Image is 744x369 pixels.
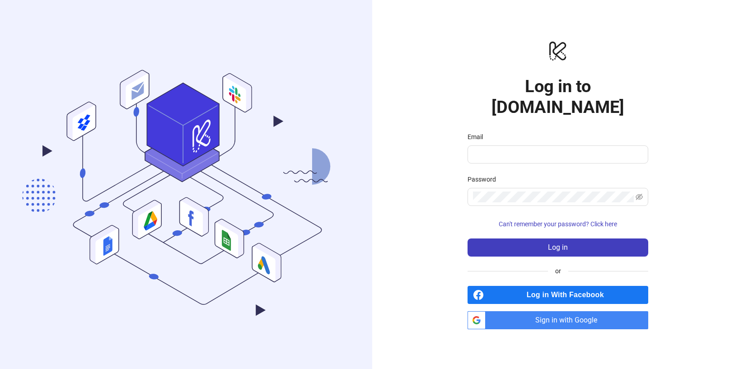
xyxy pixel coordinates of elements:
span: or [548,266,568,276]
label: Email [468,132,489,142]
span: Log in [548,243,568,252]
span: Sign in with Google [489,311,648,329]
a: Log in With Facebook [468,286,648,304]
span: Log in With Facebook [487,286,648,304]
button: Log in [468,238,648,257]
button: Can't remember your password? Click here [468,217,648,231]
input: Email [473,149,641,160]
label: Password [468,174,502,184]
input: Password [473,192,634,202]
a: Can't remember your password? Click here [468,220,648,228]
span: Can't remember your password? Click here [499,220,617,228]
span: eye-invisible [636,193,643,201]
a: Sign in with Google [468,311,648,329]
h1: Log in to [DOMAIN_NAME] [468,76,648,117]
